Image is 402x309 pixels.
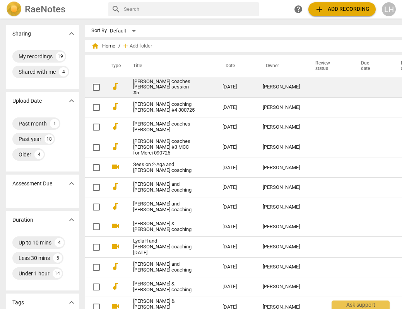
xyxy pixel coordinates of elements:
div: Under 1 hour [19,270,50,277]
th: Date [216,55,257,77]
span: expand_more [67,298,76,307]
a: [PERSON_NAME] coaching [PERSON_NAME] #4 300725 [133,102,195,113]
div: Older [19,151,31,158]
p: Sharing [12,30,31,38]
td: [DATE] [216,277,257,297]
span: audiotrack [111,282,120,291]
button: Show more [66,28,77,39]
div: [PERSON_NAME] [263,284,300,290]
button: Show more [66,178,77,189]
a: LogoRaeNotes [6,2,102,17]
span: Add recording [315,5,369,14]
span: audiotrack [111,102,120,111]
span: audiotrack [111,202,120,211]
p: Tags [12,299,24,307]
span: audiotrack [111,122,120,131]
span: home [91,42,99,50]
th: Type [104,55,124,77]
span: videocam [111,221,120,231]
span: add [315,5,324,14]
span: Add folder [130,43,152,49]
a: [PERSON_NAME] coaches [PERSON_NAME] [133,121,195,133]
th: Due date [352,55,392,77]
div: Up to 10 mins [19,239,51,246]
a: [PERSON_NAME] & [PERSON_NAME] coaching [133,221,195,233]
span: add [122,42,130,50]
div: 4 [59,67,68,76]
div: 4 [55,238,64,247]
div: [PERSON_NAME] [263,204,300,210]
div: Past year [19,135,41,143]
a: [PERSON_NAME] and [PERSON_NAME] coaching [133,182,195,193]
div: My recordings [19,53,53,60]
div: 1 [50,119,59,128]
div: 5 [53,253,62,263]
span: audiotrack [111,262,120,271]
td: [DATE] [216,257,257,277]
div: 4 [34,150,44,159]
th: Title [124,55,216,77]
span: audiotrack [111,182,120,191]
td: [DATE] [216,137,257,158]
a: Help [291,2,305,16]
span: expand_more [67,96,76,105]
span: Home [91,42,115,50]
span: videocam [111,162,120,171]
a: Session 2-Aga and [PERSON_NAME] coaching [133,162,195,173]
th: Review status [306,55,352,77]
td: [DATE] [216,158,257,178]
a: [PERSON_NAME] coaches [PERSON_NAME] session #5 [133,79,195,96]
input: Search [124,3,256,15]
button: Show more [66,297,77,308]
th: Owner [257,55,306,77]
img: Logo [6,2,22,17]
div: 14 [53,269,62,278]
span: videocam [111,242,120,251]
span: / [118,43,120,49]
td: [DATE] [216,217,257,237]
span: expand_more [67,215,76,224]
td: [DATE] [216,117,257,137]
td: [DATE] [216,178,257,197]
div: [PERSON_NAME] [263,264,300,270]
span: expand_more [67,29,76,38]
div: Less 30 mins [19,254,50,262]
div: [PERSON_NAME] [263,84,300,90]
div: [PERSON_NAME] [263,244,300,250]
div: [PERSON_NAME] [263,124,300,130]
a: [PERSON_NAME] & [PERSON_NAME] coaching [133,281,195,293]
td: [DATE] [216,237,257,258]
a: [PERSON_NAME] and [PERSON_NAME] coaching [133,261,195,273]
a: LydiaH and [PERSON_NAME] coaching [DATE] [133,238,195,256]
td: [DATE] [216,98,257,117]
button: Show more [66,214,77,226]
span: help [294,5,303,14]
button: Show more [66,95,77,107]
td: [DATE] [216,77,257,98]
button: Upload [308,2,376,16]
a: [PERSON_NAME] coaches [PERSON_NAME] #3 MCC for Merci 090725 [133,139,195,156]
div: [PERSON_NAME] [263,165,300,171]
span: search [111,5,121,14]
p: Duration [12,216,33,224]
div: Sort By [91,28,107,34]
div: [PERSON_NAME] [263,224,300,230]
p: Upload Date [12,97,42,105]
td: [DATE] [216,197,257,217]
span: expand_more [67,179,76,188]
div: Default [110,25,139,37]
div: 19 [56,52,65,61]
p: Assessment Due [12,180,52,188]
div: [PERSON_NAME] [263,185,300,190]
div: Ask support [332,301,390,309]
a: [PERSON_NAME] and [PERSON_NAME] coaching [133,201,195,213]
div: 18 [44,134,54,144]
button: LH [382,2,396,16]
div: [PERSON_NAME] [263,105,300,110]
span: audiotrack [111,82,120,91]
div: Past month [19,120,47,127]
div: Shared with me [19,68,56,76]
h2: RaeNotes [25,4,65,15]
span: audiotrack [111,142,120,151]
